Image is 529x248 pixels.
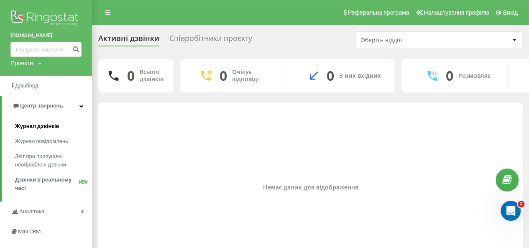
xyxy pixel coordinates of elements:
[446,68,453,84] div: 0
[501,201,521,221] iframe: Intercom live chat
[15,82,38,89] span: Дашборд
[127,68,135,84] div: 0
[20,102,63,109] span: Центр звернень
[140,69,164,83] div: Всього дзвінків
[10,8,82,29] img: Ringostat logo
[169,34,252,47] div: Співробітники проєкту
[15,122,59,130] span: Журнал дзвінків
[458,72,491,79] div: Розмовляє
[232,69,274,83] div: Очікує відповіді
[15,134,92,149] a: Журнал повідомлень
[339,72,381,79] div: З них вхідних
[327,68,334,84] div: 0
[15,172,92,196] a: Дзвінки в реальному часіNEW
[503,9,518,16] span: Вихід
[15,176,79,192] span: Дзвінки в реальному часі
[220,68,227,84] div: 0
[15,152,88,169] span: Звіт про пропущені необроблені дзвінки
[15,119,92,134] a: Журнал дзвінків
[15,149,92,172] a: Звіт про пропущені необроблені дзвінки
[360,37,460,44] div: Оберіть відділ
[2,96,92,116] a: Центр звернень
[98,34,159,47] div: Активні дзвінки
[19,208,44,215] span: Аналiтика
[10,59,33,67] div: Проекти
[15,137,68,146] span: Журнал повідомлень
[18,228,41,235] span: Mini CRM
[10,42,82,57] input: Пошук за номером
[105,184,516,191] div: Немає даних для відображення
[10,31,82,40] a: [DOMAIN_NAME]
[518,201,524,207] span: 2
[424,9,489,16] span: Налаштування профілю
[348,9,409,16] span: Реферальна програма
